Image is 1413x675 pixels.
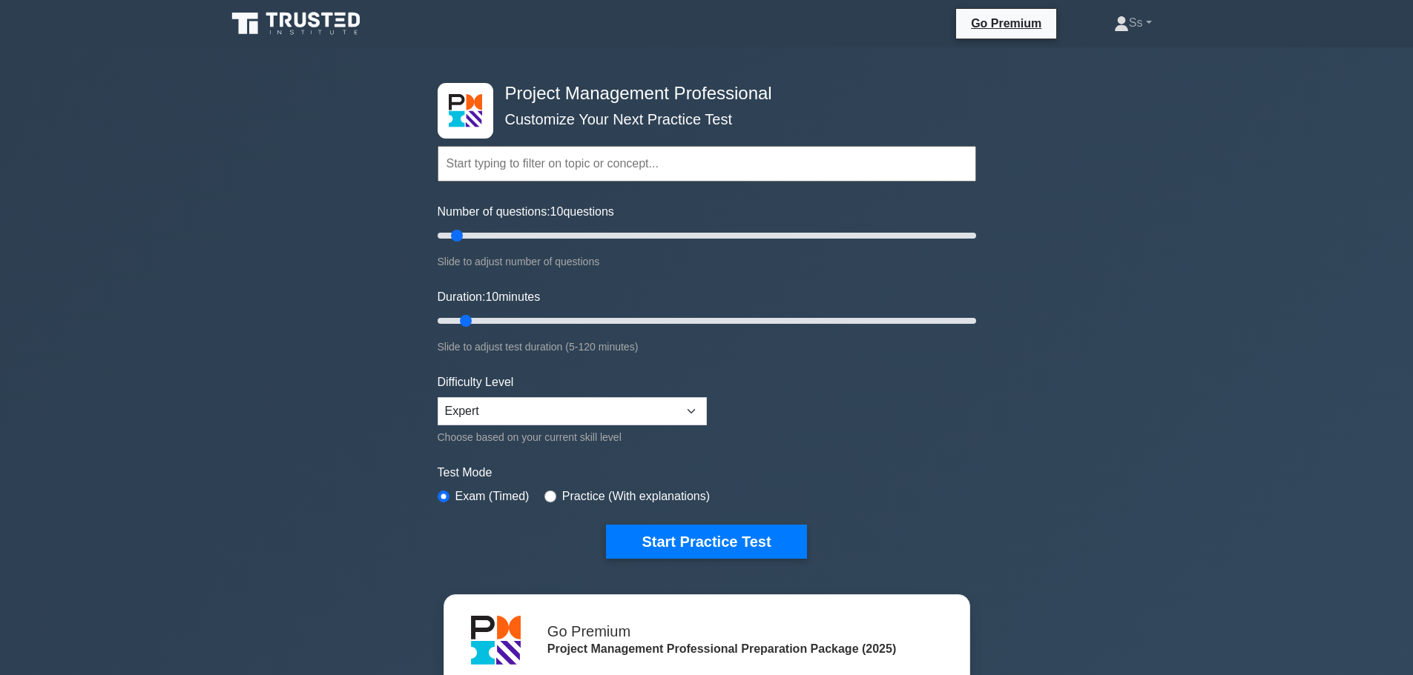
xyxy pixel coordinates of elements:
label: Test Mode [438,464,976,482]
a: Go Premium [962,14,1050,33]
span: 10 [550,205,564,218]
label: Practice (With explanations) [562,488,710,505]
label: Number of questions: questions [438,203,614,221]
label: Duration: minutes [438,288,541,306]
button: Start Practice Test [606,525,806,559]
label: Exam (Timed) [455,488,530,505]
a: Ss [1078,8,1188,38]
span: 10 [485,290,498,303]
h4: Project Management Professional [499,83,903,104]
div: Slide to adjust test duration (5-120 minutes) [438,338,976,356]
div: Choose based on your current skill level [438,428,707,446]
div: Slide to adjust number of questions [438,253,976,270]
label: Difficulty Level [438,373,514,391]
input: Start typing to filter on topic or concept... [438,146,976,182]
